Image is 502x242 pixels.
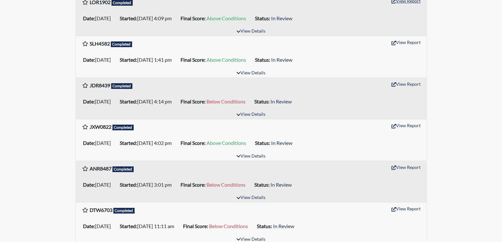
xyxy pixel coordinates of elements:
[270,182,292,188] span: In Review
[234,69,268,78] button: View Details
[255,15,270,21] b: Status:
[83,140,95,146] b: Date:
[90,207,112,213] b: DTW6703
[117,13,178,23] li: [DATE] 4:09 pm
[273,223,294,229] span: In Review
[183,223,208,229] b: Final Score:
[113,208,135,214] span: Completed
[255,57,270,63] b: Status:
[207,182,245,188] span: Below Conditions
[80,55,117,65] li: [DATE]
[181,15,206,21] b: Final Score:
[83,15,95,21] b: Date:
[270,98,292,104] span: In Review
[90,40,110,47] b: SLH4582
[207,140,246,146] span: Above Conditions
[117,55,178,65] li: [DATE] 1:41 pm
[257,223,272,229] b: Status:
[80,13,117,23] li: [DATE]
[234,110,268,119] button: View Details
[117,221,181,231] li: [DATE] 11:11 am
[271,15,292,21] span: In Review
[389,204,423,214] button: View Report
[389,162,423,172] button: View Report
[255,140,270,146] b: Status:
[181,140,206,146] b: Final Score:
[90,124,111,130] b: JXW0822
[117,180,178,190] li: [DATE] 3:01 pm
[271,140,292,146] span: In Review
[80,180,117,190] li: [DATE]
[234,152,268,161] button: View Details
[83,182,95,188] b: Date:
[207,98,245,104] span: Below Conditions
[90,82,110,88] b: JDR8439
[120,223,137,229] b: Started:
[389,79,423,89] button: View Report
[120,15,137,21] b: Started:
[83,98,95,104] b: Date:
[120,140,137,146] b: Started:
[181,182,206,188] b: Final Score:
[112,125,134,130] span: Completed
[80,138,117,148] li: [DATE]
[181,98,206,104] b: Final Score:
[271,57,292,63] span: In Review
[209,223,248,229] span: Below Conditions
[254,182,270,188] b: Status:
[83,57,95,63] b: Date:
[207,15,246,21] span: Above Conditions
[80,96,117,107] li: [DATE]
[117,96,178,107] li: [DATE] 4:14 pm
[234,27,268,36] button: View Details
[90,165,111,171] b: ANR8487
[111,41,132,47] span: Completed
[80,221,117,231] li: [DATE]
[117,138,178,148] li: [DATE] 4:02 pm
[207,57,246,63] span: Above Conditions
[112,166,134,172] span: Completed
[120,98,137,104] b: Started:
[120,57,137,63] b: Started:
[181,57,206,63] b: Final Score:
[389,121,423,130] button: View Report
[254,98,270,104] b: Status:
[234,194,268,202] button: View Details
[389,37,423,47] button: View Report
[83,223,95,229] b: Date:
[120,182,137,188] b: Started:
[111,83,133,89] span: Completed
